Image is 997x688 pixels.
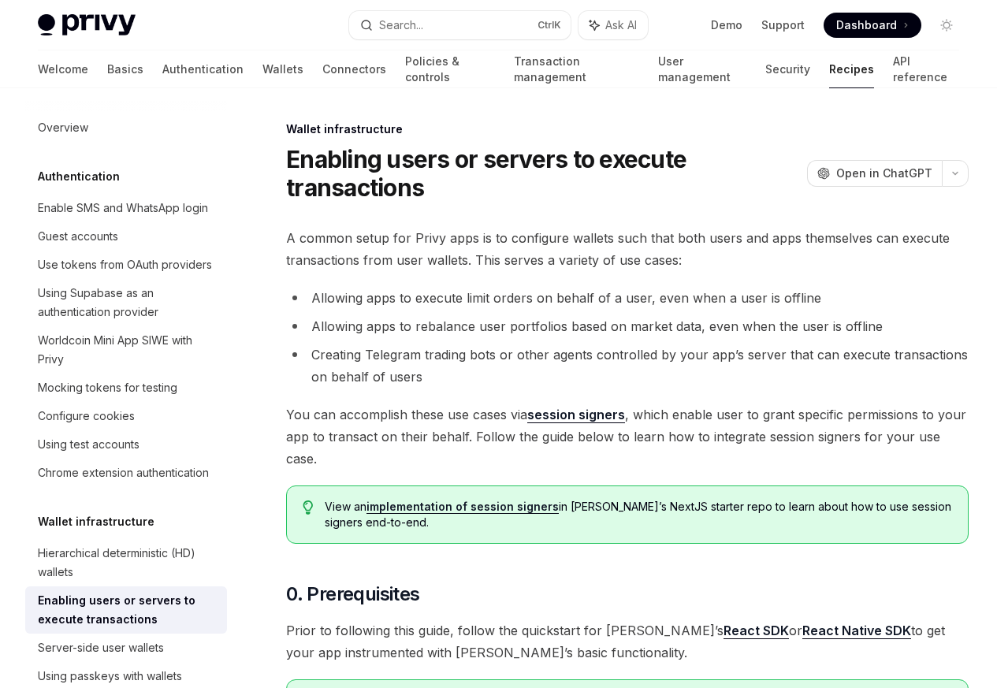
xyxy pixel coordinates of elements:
div: Using test accounts [38,435,140,454]
a: Dashboard [824,13,921,38]
div: Worldcoin Mini App SIWE with Privy [38,331,218,369]
a: React SDK [724,623,789,639]
div: Enable SMS and WhatsApp login [38,199,208,218]
a: Using test accounts [25,430,227,459]
a: Wallets [262,50,303,88]
a: Worldcoin Mini App SIWE with Privy [25,326,227,374]
span: A common setup for Privy apps is to configure wallets such that both users and apps themselves ca... [286,227,969,271]
li: Creating Telegram trading bots or other agents controlled by your app’s server that can execute t... [286,344,969,388]
img: light logo [38,14,136,36]
div: Mocking tokens for testing [38,378,177,397]
a: Hierarchical deterministic (HD) wallets [25,539,227,586]
span: Open in ChatGPT [836,165,932,181]
div: Search... [379,16,423,35]
a: Basics [107,50,143,88]
a: Welcome [38,50,88,88]
a: Overview [25,113,227,142]
div: Configure cookies [38,407,135,426]
a: Support [761,17,805,33]
a: Demo [711,17,742,33]
div: Server-side user wallets [38,638,164,657]
a: session signers [527,407,625,423]
div: Using Supabase as an authentication provider [38,284,218,322]
a: API reference [893,50,959,88]
a: Transaction management [514,50,638,88]
h5: Authentication [38,167,120,186]
a: User management [658,50,747,88]
h5: Wallet infrastructure [38,512,154,531]
a: Use tokens from OAuth providers [25,251,227,279]
div: Chrome extension authentication [38,463,209,482]
button: Ask AI [578,11,648,39]
a: React Native SDK [802,623,911,639]
span: You can accomplish these use cases via , which enable user to grant specific permissions to your ... [286,404,969,470]
button: Search...CtrlK [349,11,571,39]
div: Use tokens from OAuth providers [38,255,212,274]
div: Hierarchical deterministic (HD) wallets [38,544,218,582]
a: Policies & controls [405,50,495,88]
span: View an in [PERSON_NAME]’s NextJS starter repo to learn about how to use session signers end-to-end. [325,499,952,530]
button: Toggle dark mode [934,13,959,38]
h1: Enabling users or servers to execute transactions [286,145,801,202]
a: Configure cookies [25,402,227,430]
a: Guest accounts [25,222,227,251]
button: Open in ChatGPT [807,160,942,187]
a: implementation of session signers [366,500,559,514]
a: Connectors [322,50,386,88]
a: Recipes [829,50,874,88]
a: Security [765,50,810,88]
div: Guest accounts [38,227,118,246]
div: Wallet infrastructure [286,121,969,137]
span: Prior to following this guide, follow the quickstart for [PERSON_NAME]’s or to get your app instr... [286,619,969,664]
a: Chrome extension authentication [25,459,227,487]
div: Overview [38,118,88,137]
span: Ask AI [605,17,637,33]
span: 0. Prerequisites [286,582,419,607]
a: Authentication [162,50,244,88]
li: Allowing apps to rebalance user portfolios based on market data, even when the user is offline [286,315,969,337]
span: Dashboard [836,17,897,33]
li: Allowing apps to execute limit orders on behalf of a user, even when a user is offline [286,287,969,309]
a: Enable SMS and WhatsApp login [25,194,227,222]
svg: Tip [303,500,314,515]
a: Server-side user wallets [25,634,227,662]
div: Enabling users or servers to execute transactions [38,591,218,629]
a: Enabling users or servers to execute transactions [25,586,227,634]
a: Using Supabase as an authentication provider [25,279,227,326]
div: Using passkeys with wallets [38,667,182,686]
a: Mocking tokens for testing [25,374,227,402]
span: Ctrl K [538,19,561,32]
